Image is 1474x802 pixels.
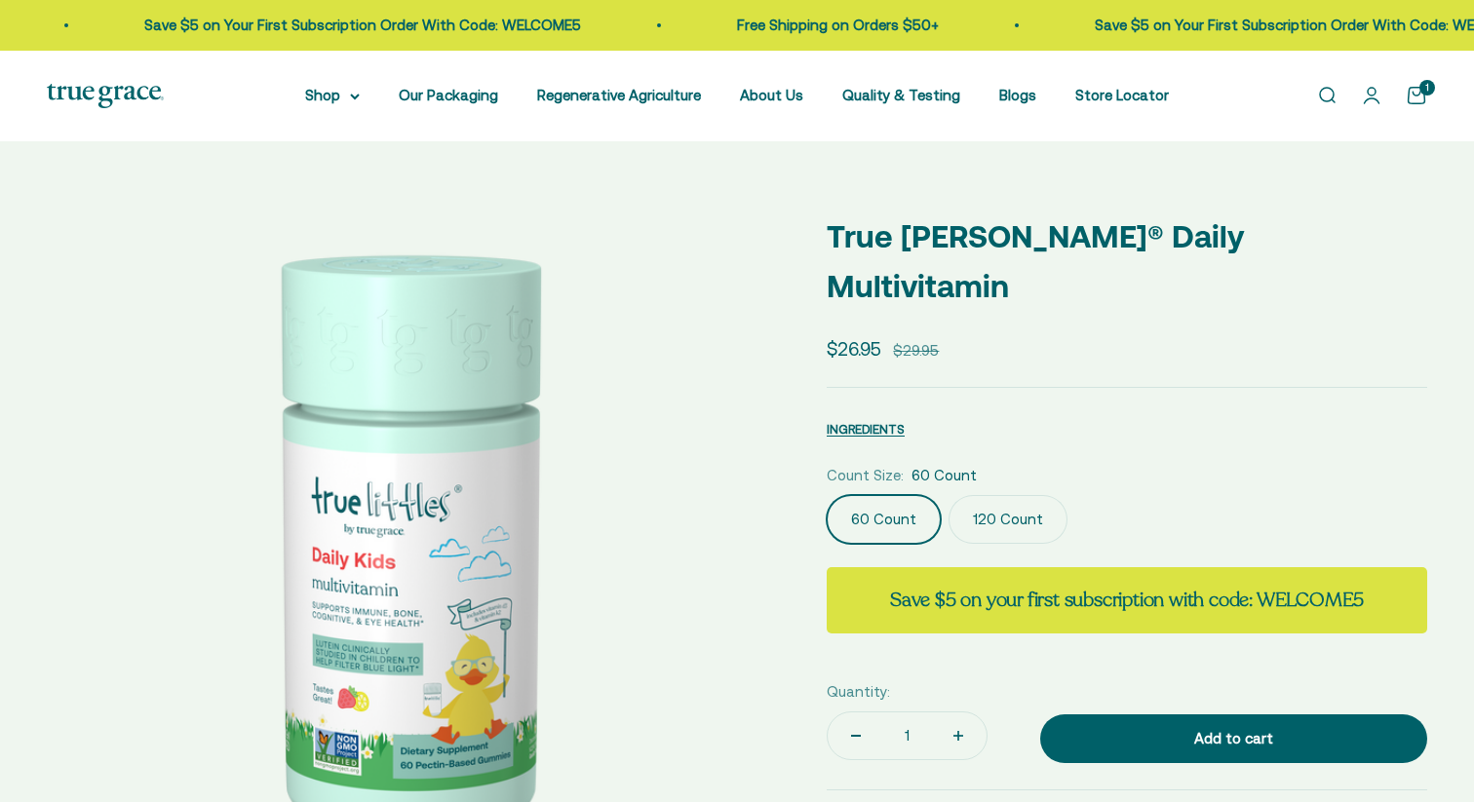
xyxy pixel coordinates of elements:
[827,334,881,363] sale-price: $26.95
[139,14,576,37] p: Save $5 on Your First Subscription Order With Code: WELCOME5
[827,464,904,487] legend: Count Size:
[842,87,960,103] a: Quality & Testing
[1040,714,1427,763] button: Add to cart
[399,87,498,103] a: Our Packaging
[732,17,934,33] a: Free Shipping on Orders $50+
[827,680,890,704] label: Quantity:
[537,87,701,103] a: Regenerative Agriculture
[912,464,977,487] span: 60 Count
[1075,87,1169,103] a: Store Locator
[305,84,360,107] summary: Shop
[1079,727,1388,750] div: Add to cart
[827,211,1427,311] p: True [PERSON_NAME]® Daily Multivitamin
[827,422,905,437] span: INGREDIENTS
[999,87,1036,103] a: Blogs
[828,712,884,759] button: Decrease quantity
[890,587,1364,613] strong: Save $5 on your first subscription with code: WELCOME5
[827,417,905,440] button: INGREDIENTS
[930,712,987,759] button: Increase quantity
[893,339,939,363] compare-at-price: $29.95
[740,87,803,103] a: About Us
[1419,80,1435,95] cart-count: 1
